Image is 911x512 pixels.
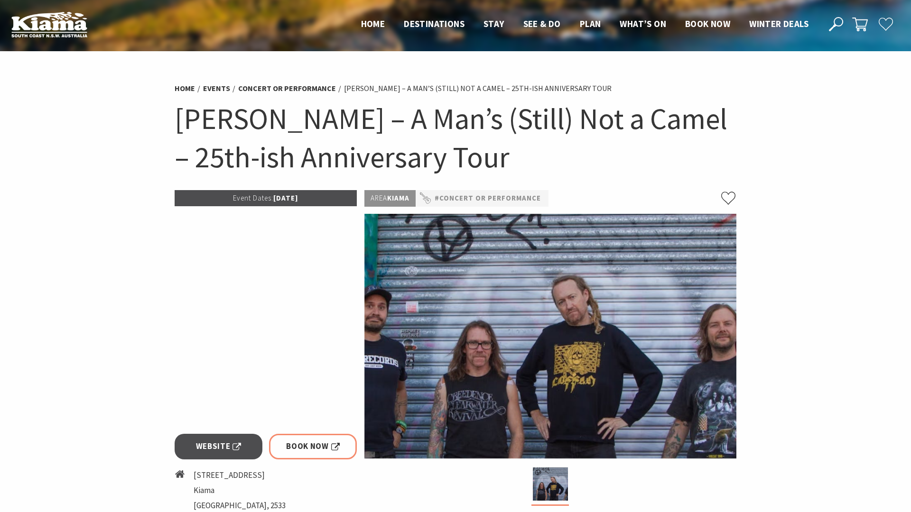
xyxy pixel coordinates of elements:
[361,18,385,29] span: Home
[620,18,666,29] span: What’s On
[580,18,601,29] span: Plan
[364,190,416,207] p: Kiama
[523,18,561,29] span: See & Do
[749,18,809,29] span: Winter Deals
[238,83,336,93] a: Concert or Performance
[364,214,736,458] img: Frenzel Rhomb Kiama Pavilion Saturday 4th October
[404,18,465,29] span: Destinations
[352,17,818,32] nav: Main Menu
[344,82,612,95] li: [PERSON_NAME] – A Man’s (Still) Not a Camel – 25th-ish Anniversary Tour
[533,467,568,501] img: Frenzel Rhomb Kiama Pavilion Saturday 4th October
[194,469,286,482] li: [STREET_ADDRESS]
[194,499,286,512] li: [GEOGRAPHIC_DATA], 2533
[194,484,286,497] li: Kiama
[435,192,541,204] a: #Concert or Performance
[175,190,357,206] p: [DATE]
[175,434,262,459] a: Website
[269,434,357,459] a: Book Now
[371,193,387,202] span: Area
[175,83,195,93] a: Home
[233,193,273,202] span: Event Dates:
[203,83,230,93] a: Events
[685,18,730,29] span: Book now
[483,18,504,29] span: Stay
[175,100,736,176] h1: [PERSON_NAME] – A Man’s (Still) Not a Camel – 25th-ish Anniversary Tour
[11,11,87,37] img: Kiama Logo
[196,440,242,453] span: Website
[286,440,340,453] span: Book Now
